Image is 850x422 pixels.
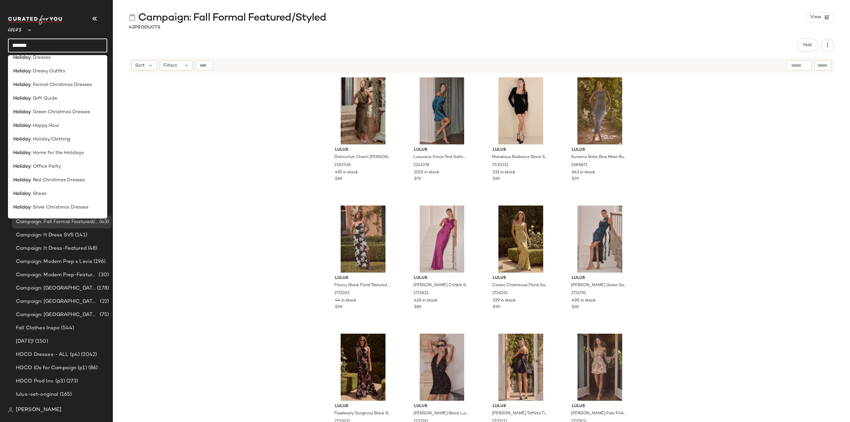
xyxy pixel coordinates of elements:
[31,122,59,129] span: : Happy Hour
[99,298,109,305] span: (22)
[31,217,54,224] span: : Sweaters
[335,304,342,310] span: $99
[34,338,48,345] span: (150)
[135,62,145,69] span: Sort
[13,54,31,61] b: Holiday
[31,68,65,75] span: : Dressy Outfits
[409,334,475,401] img: 13199226_2733191.jpg
[413,283,469,289] span: [PERSON_NAME] Crinkle Satin Backless Maxi Dress
[8,23,22,35] span: Lulus
[330,77,396,144] img: 13199126_2182536.jpg
[414,147,470,153] span: Lulus
[335,176,342,182] span: $89
[571,162,587,168] span: 2686871
[16,391,58,398] span: lulus-set-original
[335,275,391,281] span: Lulus
[492,162,508,168] span: 2530311
[31,177,85,184] span: : Red Christmas Dresses
[806,12,834,22] button: View
[8,15,64,25] img: cfy_white_logo.C9jOOHJF.svg
[803,42,812,48] span: Hub
[129,14,135,21] img: svg%3e
[31,149,84,156] span: : Home for the Holidays
[566,77,633,144] img: 13199146_2686871.jpg
[572,170,595,176] span: 643 in stock
[16,285,96,292] span: Campaign: [GEOGRAPHIC_DATA] Best Sellers
[334,411,390,417] span: Flawlessly Gorgeous Black Burnout Floral Halter Maxi Dress
[413,291,429,296] span: 2715811
[334,283,390,289] span: Fitzroy Black Floral Textured Strapless Maxi Dress
[493,170,515,176] span: 531 in stock
[31,163,61,170] span: : Office Party
[492,291,508,296] span: 2726291
[16,298,99,305] span: Campaign: [GEOGRAPHIC_DATA] FEATURED
[493,304,500,310] span: $99
[74,231,87,239] span: (141)
[566,334,633,401] img: 13199046_2737831.jpg
[16,231,74,239] span: Campaign: It Dress SVS
[16,406,61,414] span: [PERSON_NAME]
[413,411,469,417] span: [PERSON_NAME] Black Lurex Cowl Halter Mini Dress
[138,11,326,25] span: Campaign: Fall Formal Featured/Styled
[31,109,90,116] span: : Green Christmas Dresses
[13,177,31,184] b: Holiday
[330,206,396,273] img: 13198986_2715551.jpg
[414,170,439,176] span: 1015 in stock
[493,298,516,304] span: 229 in stock
[16,338,34,345] span: [DATE]!
[16,271,97,279] span: Campaign: Modern Prep-Featured
[335,298,356,304] span: 44 in stock
[65,378,78,385] span: (273)
[129,25,134,30] span: 43
[334,154,390,160] span: Distinctive Charm [PERSON_NAME] Satin Asymmetrical Midi Dress
[493,275,549,281] span: Lulus
[414,304,421,310] span: $89
[572,147,628,153] span: Lulus
[98,311,109,319] span: (75)
[16,245,87,252] span: Campaign: It Dress-Featured
[414,176,421,182] span: $79
[31,204,88,211] span: : Silver Christmas Dresses
[572,275,628,281] span: Lulus
[409,77,475,144] img: 13199186_2241076.jpg
[80,351,97,359] span: (2042)
[87,245,98,252] span: (48)
[97,271,109,279] span: (30)
[16,218,98,226] span: Campaign: Fall Formal Featured/Styled
[13,68,31,75] b: Holiday
[16,311,98,319] span: Campaign: [GEOGRAPHIC_DATA]-SVS
[13,95,31,102] b: Holiday
[566,206,633,273] img: 13199306_2731791.jpg
[8,407,13,413] img: svg%3e
[572,403,628,409] span: Lulus
[13,109,31,116] b: Holiday
[163,62,177,69] span: Filters
[330,334,396,401] img: 13199106_2731831.jpg
[572,176,579,182] span: $79
[13,81,31,88] b: Holiday
[492,154,548,160] span: Marvelous Radiance Black Sequin Cutout Long Sleeve Mini Dress
[13,190,31,197] b: Holiday
[31,81,92,88] span: : Formal Christmas Dresses
[487,206,554,273] img: 13199086_2726291.jpg
[334,291,350,296] span: 2715551
[31,190,46,197] span: : Shoes
[31,136,70,143] span: : Holiday Clothing
[13,136,31,143] b: Holiday
[492,411,548,417] span: [PERSON_NAME] Taffeta Tie-Back Skater Mini Dress
[335,170,358,176] span: 491 in stock
[60,324,74,332] span: (544)
[335,147,391,153] span: Lulus
[572,304,579,310] span: $69
[96,285,109,292] span: (178)
[487,77,554,144] img: 12234941_2530311.jpg
[414,275,470,281] span: Lulus
[16,364,87,372] span: HOCO IDs for Campaign (p1)
[92,258,106,266] span: (196)
[493,176,500,182] span: $69
[129,24,160,31] div: Products
[334,162,351,168] span: 2182536
[572,298,596,304] span: 490 in stock
[414,403,470,409] span: Lulus
[87,364,98,372] span: (86)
